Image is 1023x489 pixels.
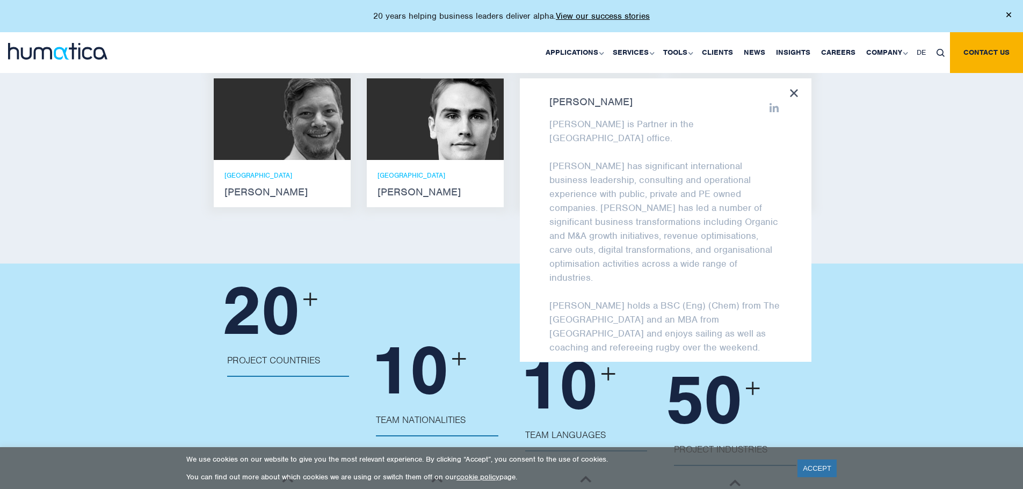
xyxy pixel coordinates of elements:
[378,188,493,196] strong: [PERSON_NAME]
[911,32,931,73] a: DE
[371,329,449,412] span: 10
[373,11,650,21] p: 20 years helping business leaders deliver alpha.
[222,269,300,352] span: 20
[8,43,107,60] img: logo
[674,443,796,466] p: Project Industries
[420,78,504,160] img: Paul Simpson
[745,371,760,406] span: +
[378,171,493,180] p: [GEOGRAPHIC_DATA]
[224,171,340,180] p: [GEOGRAPHIC_DATA]
[549,117,782,145] p: [PERSON_NAME] is Partner in the [GEOGRAPHIC_DATA] office.
[549,298,782,354] p: [PERSON_NAME] holds a BSC (Eng) (Chem) from The [GEOGRAPHIC_DATA] and an MBA from [GEOGRAPHIC_DAT...
[658,32,696,73] a: Tools
[664,358,743,441] span: 50
[556,11,650,21] a: View our success stories
[456,472,499,481] a: cookie policy
[797,459,837,477] a: ACCEPT
[771,32,816,73] a: Insights
[520,344,598,427] span: 10
[376,414,498,436] p: Team Nationalities
[816,32,861,73] a: Careers
[601,357,616,392] span: +
[917,48,926,57] span: DE
[607,32,658,73] a: Services
[452,342,467,377] span: +
[224,188,340,196] strong: [PERSON_NAME]
[937,49,945,57] img: search_icon
[267,78,351,160] img: Claudio Limacher
[186,472,784,481] p: You can find out more about which cookies we are using or switch them off on our page.
[186,455,784,464] p: We use cookies on our website to give you the most relevant experience. By clicking “Accept”, you...
[525,429,648,451] p: Team Languages
[549,159,782,284] p: [PERSON_NAME] has significant international business leadership, consulting and operational exper...
[540,32,607,73] a: Applications
[549,98,782,106] strong: [PERSON_NAME]
[950,32,1023,73] a: Contact us
[227,354,350,377] p: Project Countries
[861,32,911,73] a: Company
[303,282,318,317] span: +
[738,32,771,73] a: News
[696,32,738,73] a: Clients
